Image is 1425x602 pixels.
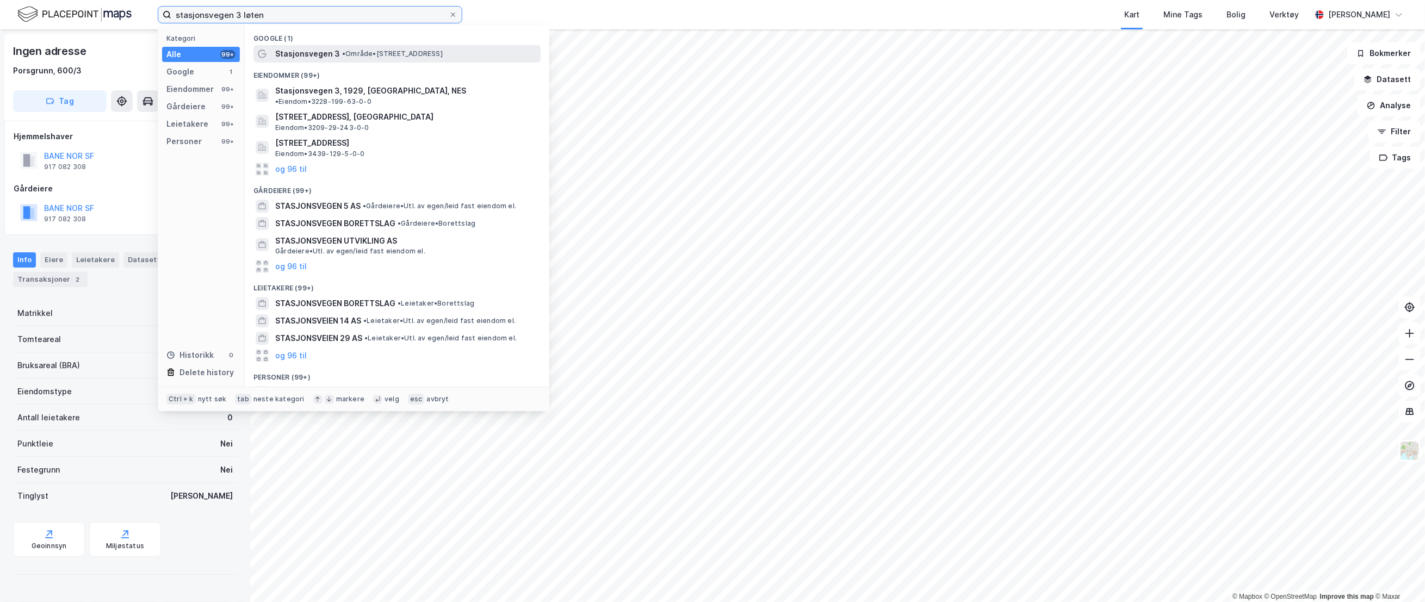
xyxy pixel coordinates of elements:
img: logo.f888ab2527a4732fd821a326f86c7f29.svg [17,5,132,24]
div: Tomteareal [17,333,61,346]
span: STASJONSVEGEN 5 AS [275,200,361,213]
span: STASJONSVEGEN UTVIKLING AS [275,234,536,247]
span: Eiendom • 3209-29-243-0-0 [275,123,369,132]
span: • [363,316,367,325]
div: tab [235,394,251,405]
div: Geoinnsyn [32,542,67,550]
a: Improve this map [1320,593,1374,600]
div: 917 082 308 [44,163,86,171]
div: Leietakere (99+) [245,275,549,295]
div: 0 [227,411,233,424]
button: Filter [1368,121,1421,142]
span: Leietaker • Borettslag [398,299,474,308]
div: Eiendommer (99+) [245,63,549,82]
span: STASJONSVEGEN BORETTSLAG [275,297,395,310]
div: Miljøstatus [106,542,144,550]
span: Stasjonsvegen 3, 1929, [GEOGRAPHIC_DATA], NES [275,84,466,97]
div: Datasett [123,252,164,268]
div: Festegrunn [17,463,60,476]
span: Område • [STREET_ADDRESS] [342,49,443,58]
div: Gårdeiere [166,100,206,113]
div: Info [13,252,36,268]
div: Nei [220,463,233,476]
div: Verktøy [1269,8,1299,21]
div: Tinglyst [17,489,48,502]
div: Gårdeiere [14,182,237,195]
div: Kategori [166,34,240,42]
img: Z [1399,440,1420,461]
span: Eiendom • 3439-129-5-0-0 [275,150,364,158]
div: Eiendomstype [17,385,72,398]
a: OpenStreetMap [1265,593,1317,600]
div: Porsgrunn, 600/3 [13,64,82,77]
button: Analyse [1358,95,1421,116]
div: Punktleie [17,437,53,450]
div: Ingen adresse [13,42,88,60]
a: Mapbox [1232,593,1262,600]
iframe: Chat Widget [1371,550,1425,602]
div: Hjemmelshaver [14,130,237,143]
span: Leietaker • Utl. av egen/leid fast eiendom el. [363,316,516,325]
div: neste kategori [253,395,305,404]
div: 99+ [220,85,236,94]
button: Bokmerker [1347,42,1421,64]
div: Kart [1124,8,1139,21]
div: [PERSON_NAME] [1328,8,1390,21]
span: • [363,202,366,210]
span: Gårdeiere • Borettslag [398,219,475,228]
div: 917 082 308 [44,215,86,224]
div: 99+ [220,102,236,111]
span: • [364,334,368,342]
div: Eiendommer [166,83,214,96]
span: • [275,97,278,105]
div: Bolig [1226,8,1246,21]
button: og 96 til [275,163,307,176]
button: Datasett [1354,69,1421,90]
span: STASJONSVEIEN 29 AS [275,332,362,345]
span: Stasjonsvegen 3 [275,47,340,60]
div: velg [385,395,399,404]
span: [STREET_ADDRESS] [275,136,536,150]
div: 1 [227,67,236,76]
div: 99+ [220,120,236,128]
span: STASJONSVEIEN 14 AS [275,314,361,327]
div: 99+ [220,50,236,59]
span: [STREET_ADDRESS], [GEOGRAPHIC_DATA] [275,110,536,123]
button: Tags [1370,147,1421,169]
div: esc [408,394,425,405]
div: 99+ [220,137,236,146]
span: Gårdeiere • Utl. av egen/leid fast eiendom el. [363,202,516,210]
div: Delete history [179,366,234,379]
div: Historikk [166,349,214,362]
div: Gårdeiere (99+) [245,178,549,197]
div: Nei [220,437,233,450]
span: Leietaker • Utl. av egen/leid fast eiendom el. [364,334,517,343]
div: Ctrl + k [166,394,196,405]
div: Google [166,65,194,78]
button: og 96 til [275,349,307,362]
div: Google (1) [245,26,549,45]
div: markere [336,395,364,404]
div: Personer [166,135,202,148]
div: 0 [227,351,236,359]
span: STASJONSVEGEN BORETTSLAG [275,217,395,230]
div: Antall leietakere [17,411,80,424]
div: Alle [166,48,181,61]
div: Leietakere [72,252,119,268]
div: Bruksareal (BRA) [17,359,80,372]
span: • [342,49,345,58]
div: Transaksjoner [13,272,88,287]
div: Eiere [40,252,67,268]
button: og 96 til [275,260,307,273]
span: Gårdeiere • Utl. av egen/leid fast eiendom el. [275,247,425,256]
div: Personer (99+) [245,364,549,384]
span: • [398,219,401,227]
div: Kontrollprogram for chat [1371,550,1425,602]
div: Matrikkel [17,307,53,320]
div: nytt søk [198,395,227,404]
div: avbryt [426,395,449,404]
button: Tag [13,90,107,112]
div: Leietakere [166,117,208,131]
div: [PERSON_NAME] [170,489,233,502]
span: • [398,299,401,307]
